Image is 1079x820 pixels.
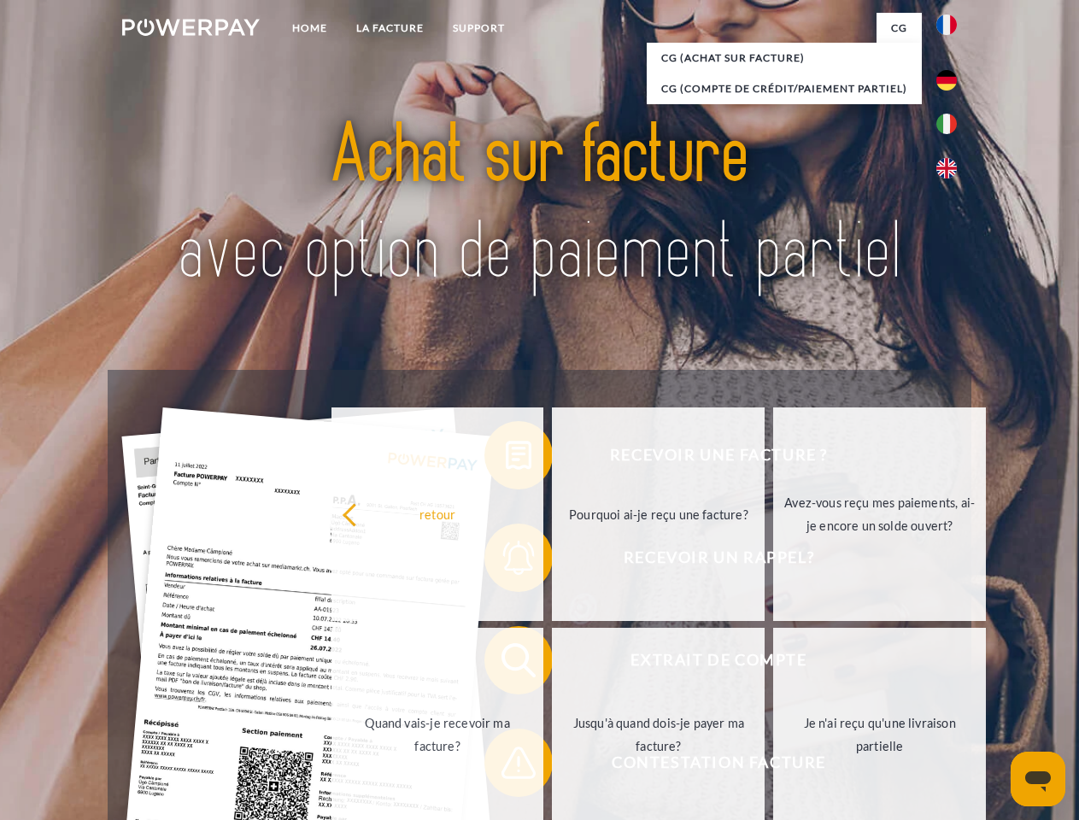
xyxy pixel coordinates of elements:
[562,502,754,525] div: Pourquoi ai-je reçu une facture?
[647,73,922,104] a: CG (Compte de crédit/paiement partiel)
[783,712,976,758] div: Je n'ai reçu qu'une livraison partielle
[877,13,922,44] a: CG
[562,712,754,758] div: Jusqu'à quand dois-je payer ma facture?
[936,70,957,91] img: de
[936,15,957,35] img: fr
[936,158,957,179] img: en
[122,19,260,36] img: logo-powerpay-white.svg
[936,114,957,134] img: it
[647,43,922,73] a: CG (achat sur facture)
[773,407,986,621] a: Avez-vous reçu mes paiements, ai-je encore un solde ouvert?
[342,502,534,525] div: retour
[783,491,976,537] div: Avez-vous reçu mes paiements, ai-je encore un solde ouvert?
[342,13,438,44] a: LA FACTURE
[278,13,342,44] a: Home
[342,712,534,758] div: Quand vais-je recevoir ma facture?
[438,13,519,44] a: Support
[163,82,916,327] img: title-powerpay_fr.svg
[1011,752,1065,806] iframe: Bouton de lancement de la fenêtre de messagerie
